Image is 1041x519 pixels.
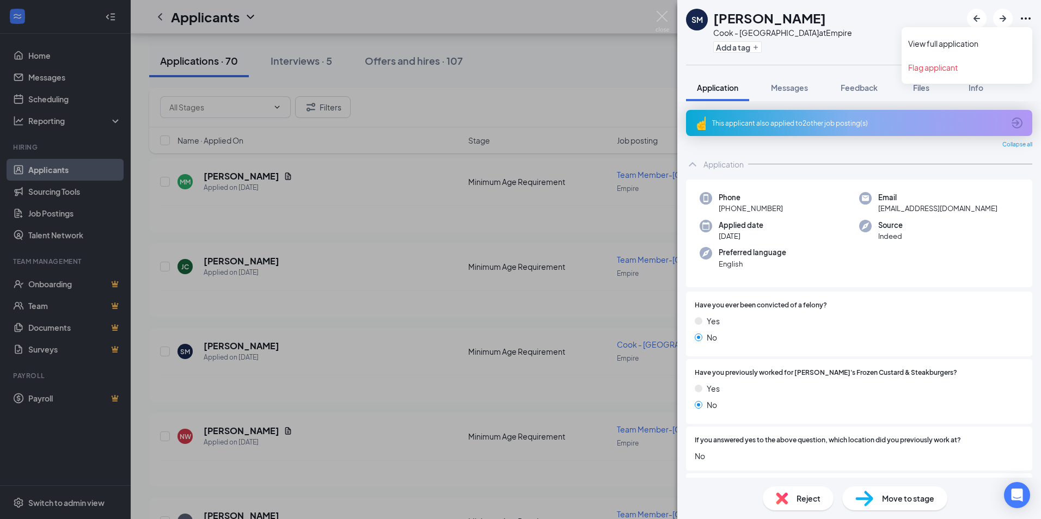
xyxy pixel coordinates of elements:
span: Email [878,192,997,203]
span: No [695,450,1024,462]
span: Yes [707,382,720,394]
span: Have you ever been convicted of a felony? [695,300,827,311]
div: SM [691,14,703,25]
span: Messages [771,83,808,92]
span: Have you previously worked for [PERSON_NAME]'s Frozen Custard & Steakburgers? [695,368,957,378]
svg: ChevronUp [686,158,699,171]
button: PlusAdd a tag [713,41,762,53]
span: Preferred language [719,247,786,258]
span: Source [878,220,903,231]
span: Collapse all [1002,140,1032,149]
span: No [707,331,717,343]
span: No [707,399,717,411]
span: Yes [707,315,720,327]
div: Application [703,159,744,170]
svg: ArrowCircle [1011,116,1024,129]
span: Phone [719,192,783,203]
span: If you answered yes to the above question, which location did you previously work at? [695,435,961,446]
span: Indeed [878,231,903,242]
span: Applied date [719,220,763,231]
div: This applicant also applied to 2 other job posting(s) [712,119,1004,128]
svg: Ellipses [1019,12,1032,25]
span: Info [969,83,983,92]
span: [DATE] [719,231,763,242]
svg: ArrowLeftNew [970,12,983,25]
span: Move to stage [882,492,934,504]
button: ArrowRight [993,9,1013,28]
span: Files [913,83,929,92]
span: Feedback [841,83,878,92]
svg: Plus [752,44,759,51]
span: [EMAIL_ADDRESS][DOMAIN_NAME] [878,203,997,214]
div: Open Intercom Messenger [1004,482,1030,508]
div: Cook - [GEOGRAPHIC_DATA] at Empire [713,27,852,38]
svg: ArrowRight [996,12,1009,25]
a: View full application [908,38,1026,49]
h1: [PERSON_NAME] [713,9,826,27]
span: Reject [797,492,820,504]
span: [PHONE_NUMBER] [719,203,783,214]
button: ArrowLeftNew [967,9,987,28]
span: Application [697,83,738,92]
span: English [719,258,786,269]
